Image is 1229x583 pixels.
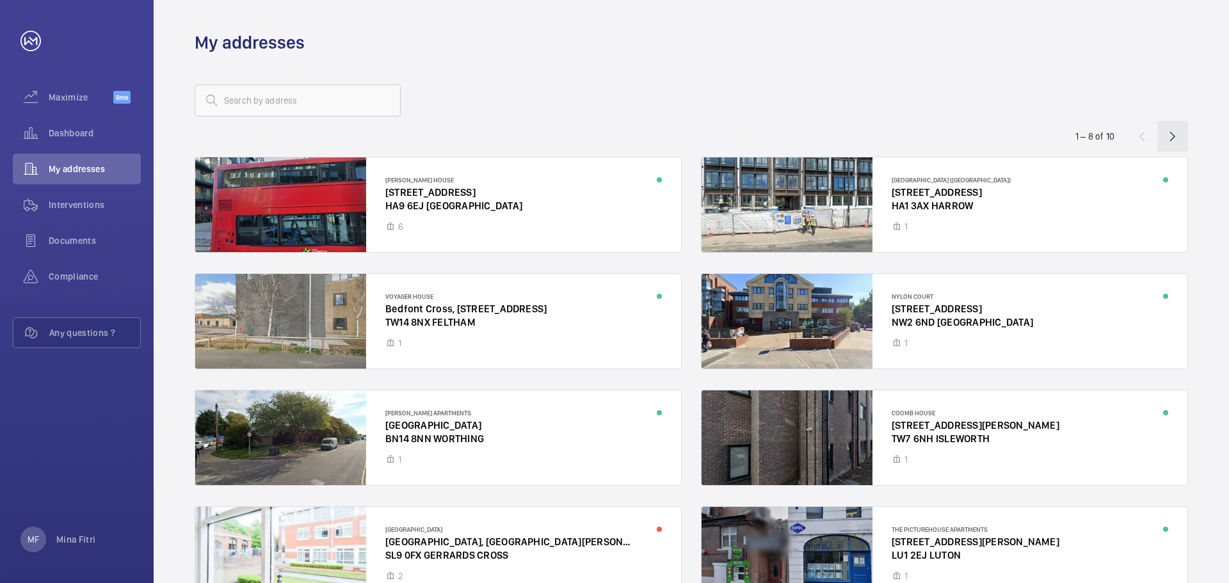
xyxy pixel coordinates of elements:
span: Any questions ? [49,326,140,339]
span: Dashboard [49,127,141,140]
span: Beta [113,91,131,104]
span: My addresses [49,163,141,175]
div: 1 – 8 of 10 [1075,130,1114,143]
span: Documents [49,234,141,247]
span: Interventions [49,198,141,211]
span: Compliance [49,270,141,283]
p: MF [28,533,39,546]
span: Maximize [49,91,113,104]
p: Mina Fitri [56,533,96,546]
h1: My addresses [195,31,305,54]
input: Search by address [195,84,401,116]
